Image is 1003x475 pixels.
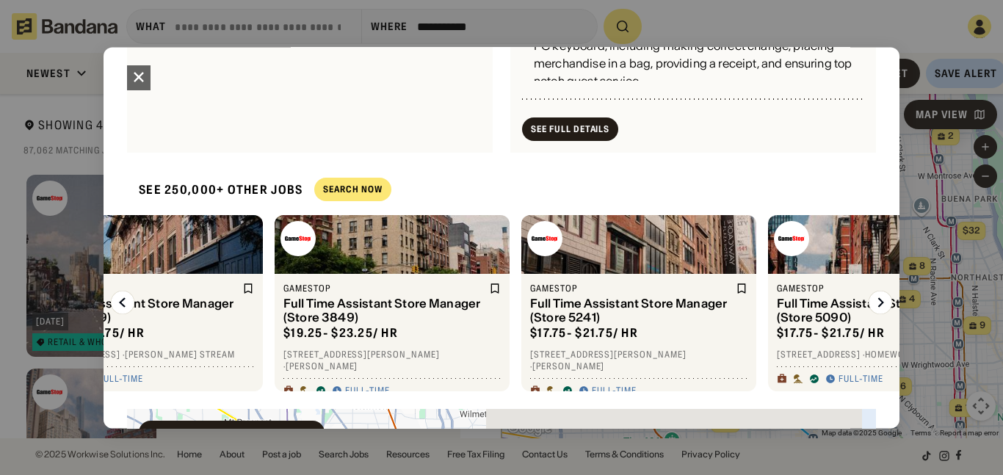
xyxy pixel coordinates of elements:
div: [STREET_ADDRESS] · Homewood [777,349,994,361]
div: Full Time Assistant Store Manager (Store 0539) [37,297,239,325]
div: Full-time [345,385,390,397]
img: Left Arrow [111,291,134,314]
div: Search Now [323,186,383,195]
div: Full-time [592,385,637,397]
div: Full-time [839,374,883,385]
div: [STREET_ADDRESS] · [PERSON_NAME] Stream [37,349,254,361]
div: Full-time [98,374,143,385]
div: Gamestop [777,283,980,294]
img: Gamestop logo [280,221,316,256]
div: Full Time Assistant Store Manager (Store 3849) [283,297,486,325]
img: Right Arrow [869,291,892,314]
div: [STREET_ADDRESS][PERSON_NAME] · [PERSON_NAME] [530,349,747,372]
div: Full Time Assistant Store Manager (Store 5090) [777,297,980,325]
img: Gamestop logo [527,221,562,256]
div: [STREET_ADDRESS][PERSON_NAME] · [PERSON_NAME] [283,349,501,372]
div: $ 17.75 - $21.75 / hr [777,325,885,341]
div: $ 17.75 - $21.75 / hr [530,325,638,341]
div: Gamestop [283,283,486,294]
div: Gamestop [530,283,733,294]
div: $ 19.25 - $23.25 / hr [283,325,398,341]
div: See 250,000+ other jobs [127,170,303,209]
div: Full Time Assistant Store Manager (Store 5241) [530,297,733,325]
img: Gamestop logo [774,221,809,256]
div: Gamestop [37,283,239,294]
div: See Full Details [531,125,609,134]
